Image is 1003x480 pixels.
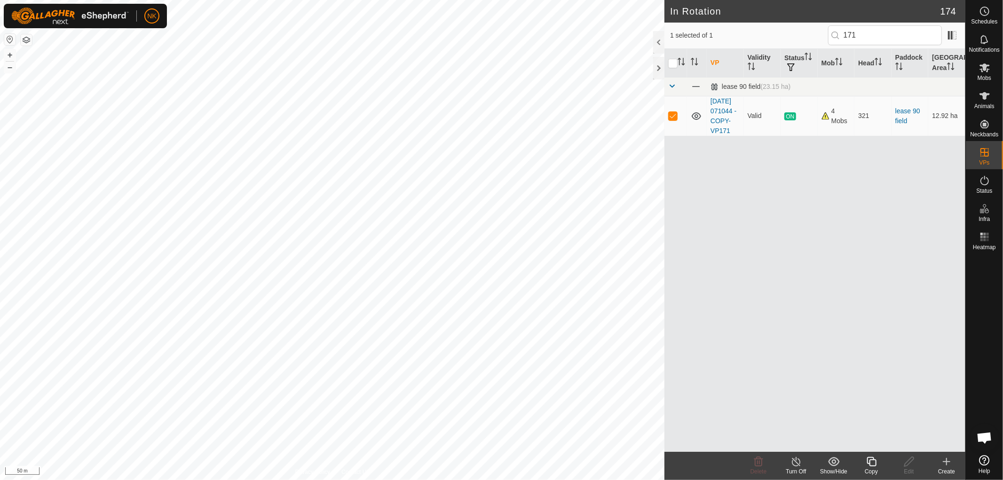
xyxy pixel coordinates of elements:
[854,96,892,136] td: 321
[4,62,16,73] button: –
[784,112,796,120] span: ON
[979,216,990,222] span: Infra
[973,244,996,250] span: Heatmap
[947,64,955,71] p-sorticon: Activate to sort
[341,468,369,476] a: Contact Us
[744,96,781,136] td: Valid
[835,59,843,67] p-sorticon: Activate to sort
[691,59,698,67] p-sorticon: Activate to sort
[818,49,855,78] th: Mob
[670,6,940,17] h2: In Rotation
[744,49,781,78] th: Validity
[815,467,853,476] div: Show/Hide
[940,4,956,18] span: 174
[4,34,16,45] button: Reset Map
[711,83,790,91] div: lease 90 field
[805,54,812,62] p-sorticon: Activate to sort
[4,49,16,61] button: +
[748,64,755,71] p-sorticon: Activate to sort
[761,83,791,90] span: (23.15 ha)
[979,468,990,474] span: Help
[147,11,156,21] span: NK
[969,47,1000,53] span: Notifications
[928,49,965,78] th: [GEOGRAPHIC_DATA] Area
[971,19,997,24] span: Schedules
[895,64,903,71] p-sorticon: Activate to sort
[979,160,989,165] span: VPs
[678,59,685,67] p-sorticon: Activate to sort
[892,49,929,78] th: Paddock
[854,49,892,78] th: Head
[670,31,828,40] span: 1 selected of 1
[295,468,331,476] a: Privacy Policy
[707,49,744,78] th: VP
[970,132,998,137] span: Neckbands
[711,97,736,134] a: [DATE] 071044 - COPY-VP171
[853,467,890,476] div: Copy
[750,468,767,475] span: Delete
[777,467,815,476] div: Turn Off
[976,188,992,194] span: Status
[875,59,882,67] p-sorticon: Activate to sort
[971,424,999,452] div: Open chat
[966,451,1003,478] a: Help
[781,49,818,78] th: Status
[978,75,991,81] span: Mobs
[928,467,965,476] div: Create
[828,25,942,45] input: Search (S)
[928,96,965,136] td: 12.92 ha
[974,103,995,109] span: Animals
[895,107,920,125] a: lease 90 field
[21,34,32,46] button: Map Layers
[11,8,129,24] img: Gallagher Logo
[821,106,851,126] div: 4 Mobs
[890,467,928,476] div: Edit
